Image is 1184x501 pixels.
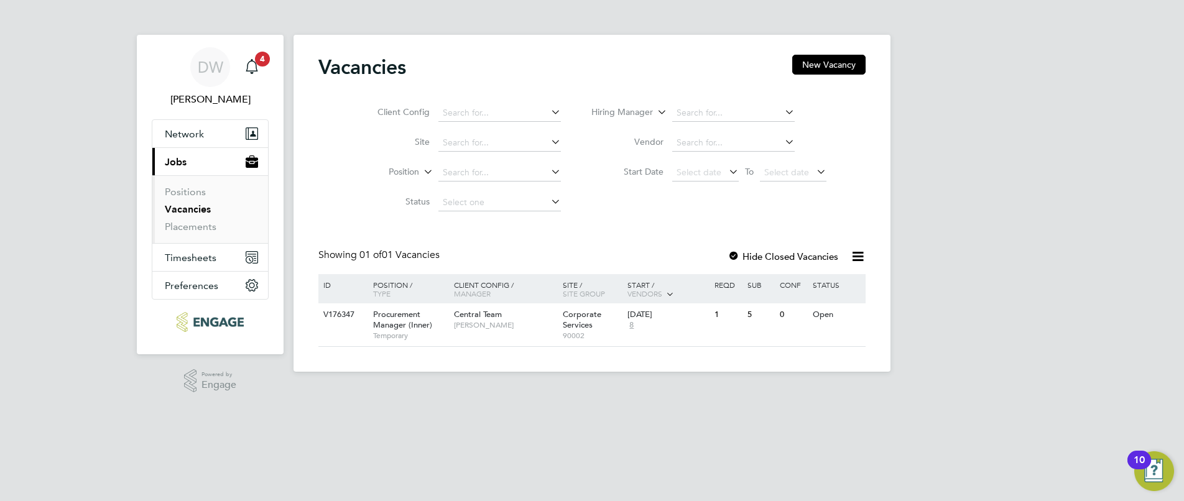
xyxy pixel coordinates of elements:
input: Search for... [438,104,561,122]
label: Client Config [358,106,430,117]
span: 8 [627,320,636,331]
a: Go to home page [152,312,269,332]
div: 5 [744,303,777,326]
div: 10 [1134,460,1145,476]
button: New Vacancy [792,55,866,75]
span: Temporary [373,331,448,341]
span: 01 Vacancies [359,249,440,261]
div: ID [320,274,364,295]
span: DW [198,59,223,75]
div: Showing [318,249,442,262]
img: ncclondon-logo-retina.png [177,312,243,332]
div: Start / [624,274,711,305]
span: Site Group [563,288,605,298]
input: Search for... [672,104,795,122]
span: Select date [764,167,809,178]
label: Start Date [592,166,664,177]
span: Engage [201,380,236,390]
span: Powered by [201,369,236,380]
nav: Main navigation [137,35,284,354]
button: Open Resource Center, 10 new notifications [1134,451,1174,491]
div: Reqd [711,274,744,295]
span: [PERSON_NAME] [454,320,557,330]
label: Hide Closed Vacancies [728,251,838,262]
span: Corporate Services [563,309,601,330]
input: Search for... [438,164,561,182]
a: 4 [239,47,264,87]
span: Procurement Manager (Inner) [373,309,432,330]
a: Vacancies [165,203,211,215]
button: Jobs [152,148,268,175]
span: 4 [255,52,270,67]
div: Client Config / [451,274,560,304]
div: V176347 [320,303,364,326]
label: Position [348,166,419,178]
label: Vendor [592,136,664,147]
div: 0 [777,303,809,326]
span: To [741,163,757,180]
div: Jobs [152,175,268,243]
a: DW[PERSON_NAME] [152,47,269,107]
div: Sub [744,274,777,295]
span: Jobs [165,156,187,168]
div: Conf [777,274,809,295]
div: [DATE] [627,310,708,320]
a: Positions [165,186,206,198]
div: Position / [364,274,451,304]
h2: Vacancies [318,55,406,80]
input: Search for... [672,134,795,152]
input: Search for... [438,134,561,152]
span: Central Team [454,309,502,319]
span: Type [373,288,391,298]
button: Network [152,120,268,147]
div: Site / [560,274,625,304]
span: Manager [454,288,491,298]
label: Status [358,196,430,207]
span: Network [165,128,204,140]
span: Vendors [627,288,662,298]
input: Select one [438,194,561,211]
span: Select date [677,167,721,178]
div: 1 [711,303,744,326]
label: Hiring Manager [581,106,653,119]
a: Powered byEngage [184,369,237,393]
label: Site [358,136,430,147]
span: 90002 [563,331,622,341]
div: Status [810,274,864,295]
button: Preferences [152,272,268,299]
div: Open [810,303,864,326]
a: Placements [165,221,216,232]
button: Timesheets [152,244,268,271]
span: Timesheets [165,252,216,264]
span: Davinia Wynne [152,92,269,107]
span: 01 of [359,249,382,261]
span: Preferences [165,280,218,292]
